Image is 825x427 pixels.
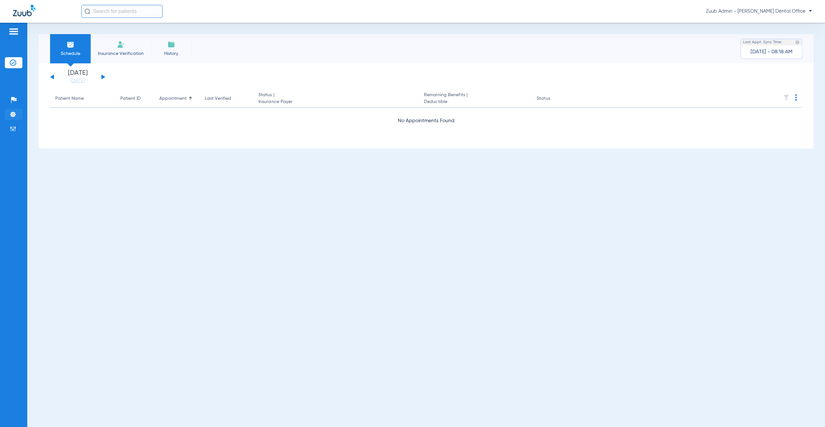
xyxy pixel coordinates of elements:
[159,95,187,102] div: Appointment
[531,90,575,108] th: Status
[419,90,531,108] th: Remaining Benefits |
[424,98,526,105] span: Deductible
[792,396,825,427] iframe: Chat Widget
[55,50,86,57] span: Schedule
[258,98,413,105] span: Insurance Payer
[159,95,194,102] div: Appointment
[253,90,419,108] th: Status |
[205,95,248,102] div: Last Verified
[743,39,782,45] span: Last Appt. Sync Time:
[751,49,792,55] span: [DATE] - 08:18 AM
[67,41,74,48] img: Schedule
[55,95,84,102] div: Patient Name
[8,28,19,35] img: hamburger-icon
[783,94,790,101] img: filter.svg
[120,95,149,102] div: Patient ID
[50,117,802,125] div: No Appointments Found
[58,70,97,84] li: [DATE]
[156,50,187,57] span: History
[81,5,163,18] input: Search for patients
[795,94,797,101] img: group-dot-blue.svg
[117,41,125,48] img: Manual Insurance Verification
[58,78,97,84] a: [DATE]
[795,40,800,45] img: last sync help info
[706,8,812,15] span: Zuub Admin - [PERSON_NAME] Dental Office
[55,95,110,102] div: Patient Name
[120,95,141,102] div: Patient ID
[96,50,146,57] span: Insurance Verification
[167,41,175,48] img: History
[13,5,35,16] img: Zuub Logo
[205,95,231,102] div: Last Verified
[85,8,90,14] img: Search Icon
